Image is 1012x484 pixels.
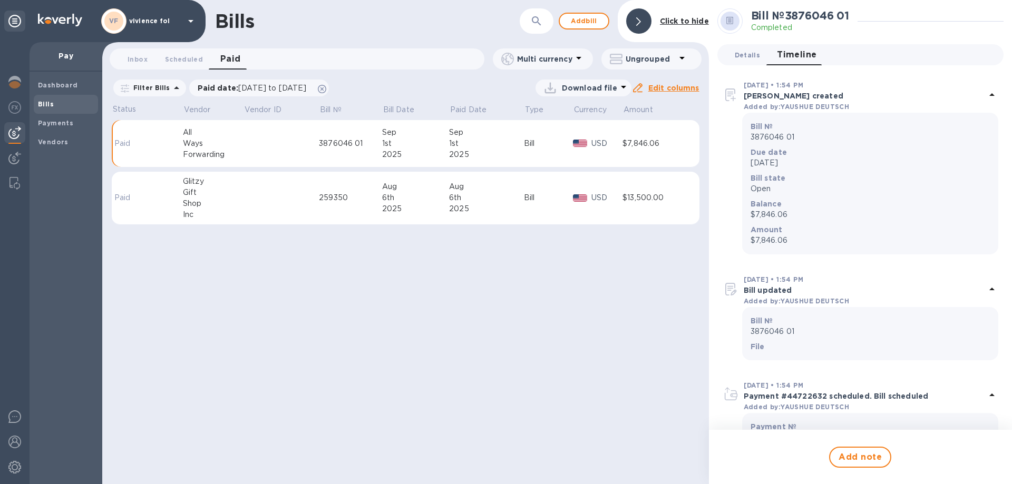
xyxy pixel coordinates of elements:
b: Bill № [751,317,773,325]
p: $7,846.06 [751,209,990,220]
div: 2025 [449,149,524,160]
div: Inc [183,209,244,220]
span: Amount [624,104,667,115]
b: Added by: YAUSHUE DEUTSCH [744,297,850,305]
div: Forwarding [183,149,244,160]
div: Gift [183,187,244,198]
p: Paid Date [450,104,486,115]
b: Bills [38,100,54,108]
span: Timeline [777,47,817,62]
div: 2025 [382,203,449,214]
p: Open [751,183,990,194]
b: Click to hide [660,17,709,25]
span: Bill № [320,104,355,115]
div: Aug [382,181,449,192]
p: Ungrouped [626,54,676,64]
b: Payment № [751,422,796,431]
p: Bill № [320,104,342,115]
p: Type [525,104,544,115]
div: 6th [382,192,449,203]
p: vivience fol [129,17,182,25]
span: Vendor [184,104,225,115]
span: Paid [220,52,241,66]
div: 259350 [319,192,382,203]
span: Paid Date [450,104,500,115]
p: [PERSON_NAME] created [744,91,986,101]
div: 2025 [449,203,524,214]
p: Vendor ID [245,104,281,115]
b: Vendors [38,138,69,146]
div: Sep [382,127,449,138]
p: Paid [114,192,145,203]
span: Bill Date [383,104,428,115]
p: Filter Bills [129,83,170,92]
p: USD [591,138,622,149]
div: Shop [183,198,244,209]
b: [DATE] • 1:54 PM [744,381,803,389]
p: Bill Date [383,104,414,115]
span: Scheduled [165,54,203,65]
p: Download file [562,83,617,93]
p: 3876046 01 [751,326,990,337]
p: Paid [114,138,145,149]
div: 2025 [382,149,449,160]
div: Sep [449,127,524,138]
span: Type [525,104,558,115]
p: Status [113,104,148,115]
div: Paid date:[DATE] to [DATE] [189,80,329,96]
p: [DATE] [751,157,990,169]
b: Bill state [751,174,786,182]
div: 6th [449,192,524,203]
p: Bill updated [744,285,986,295]
img: USD [573,140,587,147]
b: Added by: YAUSHUE DEUTSCH [744,103,850,111]
h2: Bill № 3876046 01 [751,9,849,22]
b: VF [109,17,119,25]
p: Pay [38,51,94,61]
div: [DATE] • 1:54 PM[PERSON_NAME] createdAdded by:YAUSHUE DEUTSCH [723,79,998,113]
div: Aug [449,181,524,192]
b: Balance [751,200,782,208]
div: Glitzy [183,176,244,187]
div: $13,500.00 [622,192,687,203]
b: Dashboard [38,81,78,89]
span: Inbox [128,54,148,65]
h1: Bills [215,10,254,32]
div: 1st [449,138,524,149]
p: Multi currency [517,54,572,64]
div: [DATE] • 1:54 PMBill updatedAdded by:YAUSHUE DEUTSCH [723,273,998,307]
b: [DATE] • 1:54 PM [744,81,803,89]
p: Currency [574,104,607,115]
img: Logo [38,14,82,26]
iframe: Chat Widget [776,61,1012,484]
b: Bill № [751,122,773,131]
button: Addbill [559,13,609,29]
div: 3876046 01 [319,138,382,149]
p: 3876046 01 [751,132,990,143]
span: Details [735,50,760,61]
u: Edit columns [648,84,699,92]
p: Vendor [184,104,211,115]
div: [DATE] • 1:54 PMPayment #44722632 scheduled. Bill scheduledAdded by:YAUSHUE DEUTSCH [723,379,998,413]
span: [DATE] to [DATE] [238,84,306,92]
p: $7,846.06 [751,235,990,246]
p: Paid date : [198,83,312,93]
div: Bill [524,192,573,203]
p: USD [591,192,622,203]
p: Amount [624,104,653,115]
img: Foreign exchange [8,101,21,114]
span: Add bill [568,15,600,27]
b: Due date [751,148,787,156]
b: Added by: YAUSHUE DEUTSCH [744,403,850,411]
img: USD [573,194,587,202]
div: Ways [183,138,244,149]
div: $7,846.06 [622,138,687,149]
p: Completed [751,22,849,33]
span: Vendor ID [245,104,295,115]
b: [DATE] • 1:54 PM [744,275,803,283]
div: Bill [524,138,573,149]
p: Payment #44722632 scheduled. Bill scheduled [744,391,986,401]
b: File [751,342,765,351]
